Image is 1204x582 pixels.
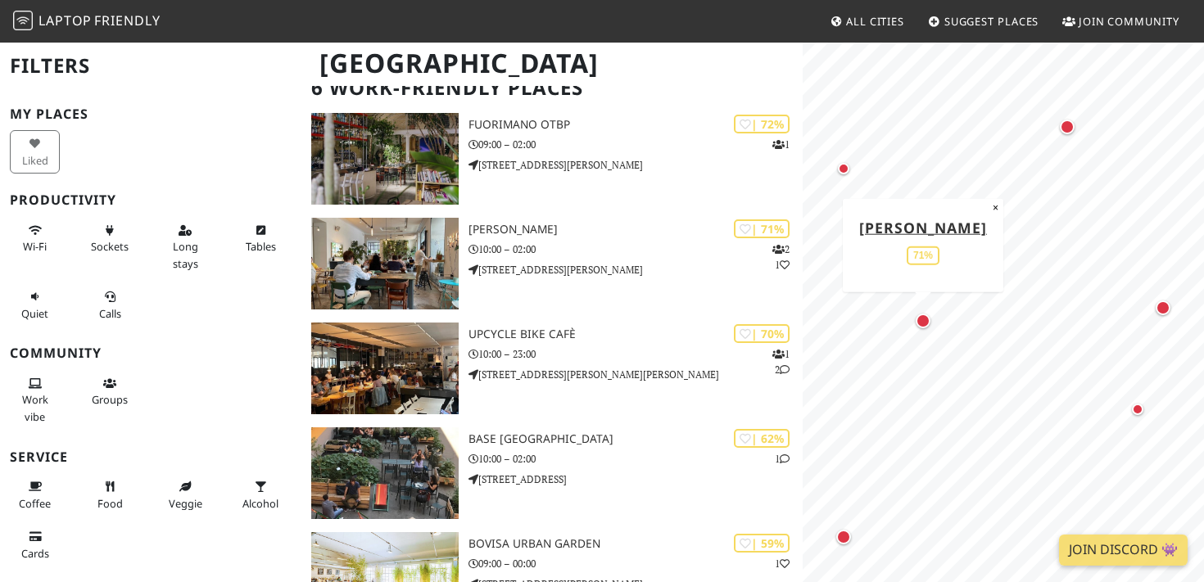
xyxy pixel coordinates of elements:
img: Fuorimano OTBP [311,113,459,205]
h3: [PERSON_NAME] [468,223,803,237]
h3: Productivity [10,192,292,208]
div: Map marker [1152,297,1174,318]
span: Power sockets [91,239,129,254]
span: Laptop [38,11,92,29]
span: Suggest Places [944,14,1039,29]
span: Food [97,496,123,511]
div: | 70% [734,324,790,343]
p: [STREET_ADDRESS][PERSON_NAME][PERSON_NAME] [468,367,803,382]
div: Map marker [1057,116,1078,138]
span: Coffee [19,496,51,511]
h3: My Places [10,106,292,122]
div: Map marker [833,526,854,548]
h3: BASE [GEOGRAPHIC_DATA] [468,432,803,446]
p: 09:00 – 02:00 [468,137,803,152]
a: Join Community [1056,7,1186,36]
span: Alcohol [242,496,278,511]
h2: Filters [10,41,292,91]
div: 71% [907,246,939,264]
h3: Bovisa Urban Garden [468,537,803,551]
p: 10:00 – 02:00 [468,241,803,257]
p: 1 [772,137,790,152]
div: | 71% [734,219,790,238]
button: Sockets [85,217,135,260]
button: Groups [85,370,135,413]
span: Video/audio calls [99,306,121,321]
span: Work-friendly tables [246,239,276,254]
span: Friendly [94,11,160,29]
button: Calls [85,283,135,327]
p: 1 [775,451,790,467]
span: Quiet [21,306,48,321]
h3: Upcycle Bike Cafè [468,327,803,341]
a: All Cities [823,7,911,36]
p: 09:00 – 00:00 [468,556,803,571]
h1: [GEOGRAPHIC_DATA] [306,41,800,86]
div: Map marker [834,159,853,178]
button: Wi-Fi [10,217,60,260]
a: Upcycle Bike Cafè | 70% 12 Upcycle Bike Cafè 10:00 – 23:00 [STREET_ADDRESS][PERSON_NAME][PERSON_N... [301,323,803,414]
div: | 59% [734,534,790,553]
p: [STREET_ADDRESS] [468,471,803,487]
div: | 72% [734,115,790,133]
div: | 62% [734,429,790,448]
span: Group tables [92,392,128,407]
span: Credit cards [21,546,49,561]
img: Upcycle Bike Cafè [311,323,459,414]
span: Long stays [173,239,198,270]
a: Fuorimano OTBP | 72% 1 Fuorimano OTBP 09:00 – 02:00 [STREET_ADDRESS][PERSON_NAME] [301,113,803,205]
button: Alcohol [236,473,286,517]
span: All Cities [846,14,904,29]
img: BASE Milano [311,427,459,519]
button: Veggie [161,473,210,517]
img: oTTo [311,218,459,309]
a: Suggest Places [921,7,1046,36]
a: BASE Milano | 62% 1 BASE [GEOGRAPHIC_DATA] 10:00 – 02:00 [STREET_ADDRESS] [301,427,803,519]
button: Long stays [161,217,210,277]
button: Close popup [988,198,1003,216]
p: 1 2 [772,346,790,377]
div: Map marker [912,310,934,332]
p: [STREET_ADDRESS][PERSON_NAME] [468,262,803,277]
button: Work vibe [10,370,60,430]
button: Tables [236,217,286,260]
span: Veggie [169,496,202,511]
p: 10:00 – 02:00 [468,451,803,467]
span: Join Community [1079,14,1179,29]
button: Cards [10,523,60,566]
h3: Service [10,449,292,465]
button: Coffee [10,473,60,517]
p: [STREET_ADDRESS][PERSON_NAME] [468,157,803,173]
p: 2 1 [772,241,790,273]
a: LaptopFriendly LaptopFriendly [13,7,161,36]
img: LaptopFriendly [13,11,33,30]
p: 1 [775,556,790,571]
span: People working [22,392,48,423]
h3: Fuorimano OTBP [468,118,803,132]
p: 10:00 – 23:00 [468,346,803,362]
a: [PERSON_NAME] [859,217,987,237]
div: Map marker [1128,399,1147,419]
button: Quiet [10,283,60,327]
h3: Community [10,345,292,361]
button: Food [85,473,135,517]
span: Stable Wi-Fi [23,239,47,254]
a: oTTo | 71% 21 [PERSON_NAME] 10:00 – 02:00 [STREET_ADDRESS][PERSON_NAME] [301,218,803,309]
